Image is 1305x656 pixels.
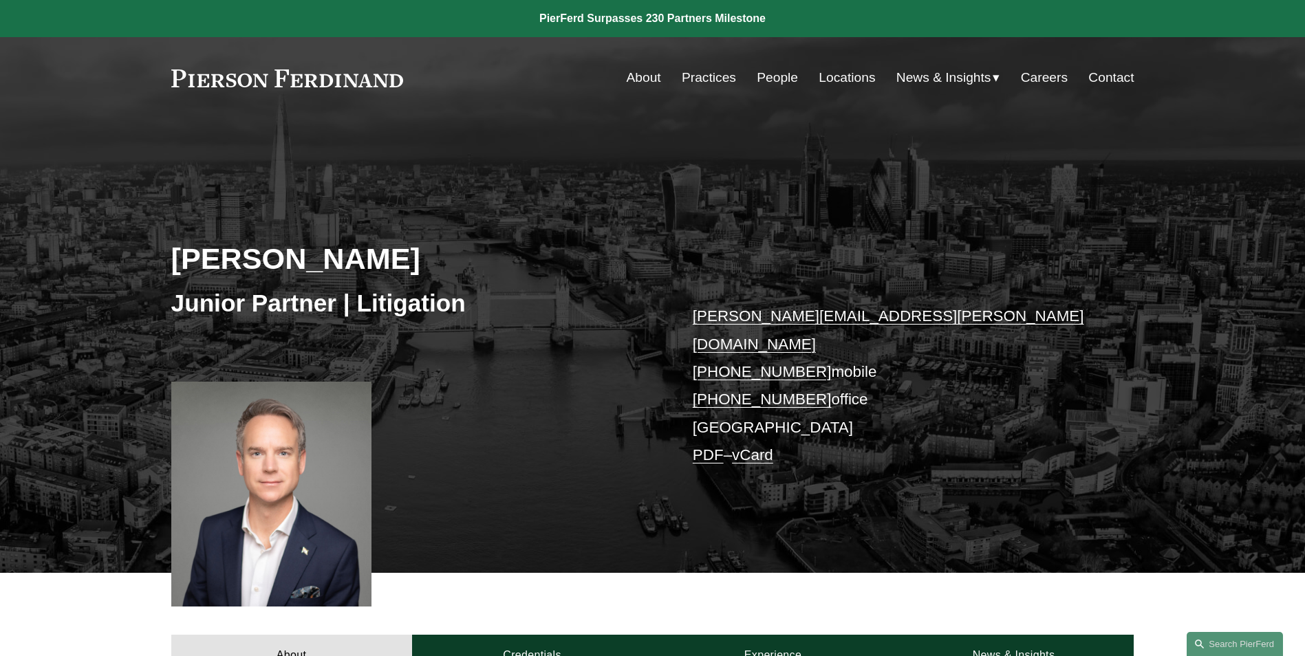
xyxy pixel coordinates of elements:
span: News & Insights [896,66,991,90]
a: About [627,65,661,91]
a: Search this site [1187,632,1283,656]
a: [PHONE_NUMBER] [693,391,832,408]
a: People [757,65,798,91]
p: mobile office [GEOGRAPHIC_DATA] – [693,303,1094,469]
h2: [PERSON_NAME] [171,241,653,276]
a: Contact [1088,65,1134,91]
a: [PERSON_NAME][EMAIL_ADDRESS][PERSON_NAME][DOMAIN_NAME] [693,307,1084,352]
a: vCard [732,446,773,463]
a: Careers [1021,65,1068,91]
h3: Junior Partner | Litigation [171,288,653,318]
a: [PHONE_NUMBER] [693,363,832,380]
a: PDF [693,446,724,463]
a: folder dropdown [896,65,1000,91]
a: Locations [819,65,875,91]
a: Practices [682,65,736,91]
